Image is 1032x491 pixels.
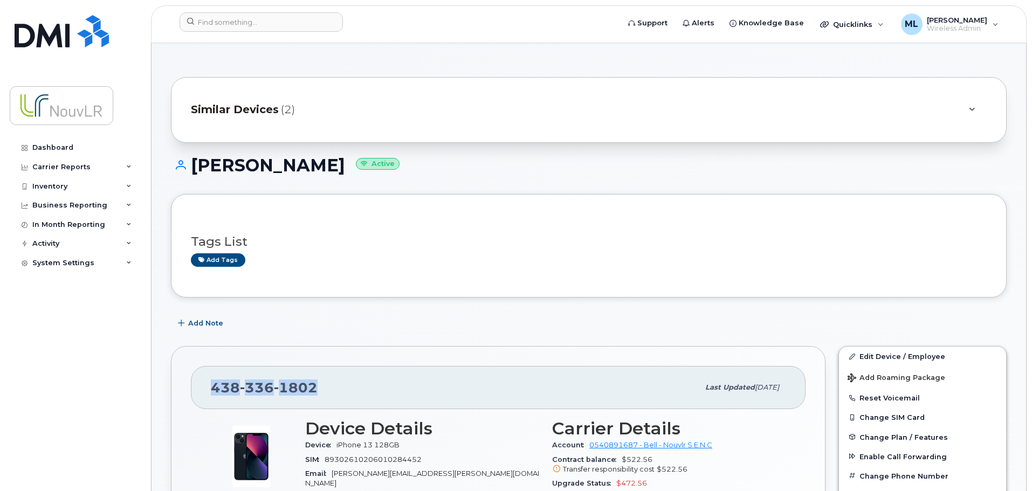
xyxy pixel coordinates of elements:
[839,466,1006,486] button: Change Phone Number
[305,455,325,464] span: SIM
[211,379,318,396] span: 438
[927,16,987,24] span: [PERSON_NAME]
[180,12,343,32] input: Find something...
[839,347,1006,366] a: Edit Device / Employee
[552,455,786,475] span: $522.56
[563,465,655,473] span: Transfer responsibility cost
[839,447,1006,466] button: Enable Call Forwarding
[552,455,622,464] span: Contract balance
[839,427,1006,447] button: Change Plan / Features
[848,374,945,384] span: Add Roaming Package
[927,24,987,33] span: Wireless Admin
[739,18,804,29] span: Knowledge Base
[274,379,318,396] span: 1802
[305,419,539,438] h3: Device Details
[905,18,918,31] span: ML
[839,366,1006,388] button: Add Roaming Package
[191,235,987,248] h3: Tags List
[893,13,1006,35] div: Maxime Lauzon
[621,12,675,34] a: Support
[616,479,647,487] span: $472.56
[675,12,722,34] a: Alerts
[305,441,336,449] span: Device
[356,158,400,170] small: Active
[637,18,668,29] span: Support
[859,433,948,441] span: Change Plan / Features
[552,479,616,487] span: Upgrade Status
[722,12,811,34] a: Knowledge Base
[813,13,891,35] div: Quicklinks
[833,20,872,29] span: Quicklinks
[336,441,400,449] span: iPhone 13 128GB
[240,379,274,396] span: 336
[692,18,714,29] span: Alerts
[188,318,223,328] span: Add Note
[705,383,755,391] span: Last updated
[657,465,687,473] span: $522.56
[589,441,712,449] a: 0540891687 - Bell - Nouvlr S.E.N.C
[839,388,1006,407] button: Reset Voicemail
[171,314,232,333] button: Add Note
[281,102,295,117] span: (2)
[839,407,1006,427] button: Change SIM Card
[552,419,786,438] h3: Carrier Details
[191,102,279,117] span: Similar Devices
[191,253,245,267] a: Add tags
[305,469,332,478] span: Email
[755,383,779,391] span: [DATE]
[325,455,422,464] span: 89302610206010284452
[859,452,947,460] span: Enable Call Forwarding
[219,424,284,489] img: image20231002-3703462-1ig824h.jpeg
[552,441,589,449] span: Account
[171,156,1007,175] h1: [PERSON_NAME]
[305,469,539,487] span: [PERSON_NAME][EMAIL_ADDRESS][PERSON_NAME][DOMAIN_NAME]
